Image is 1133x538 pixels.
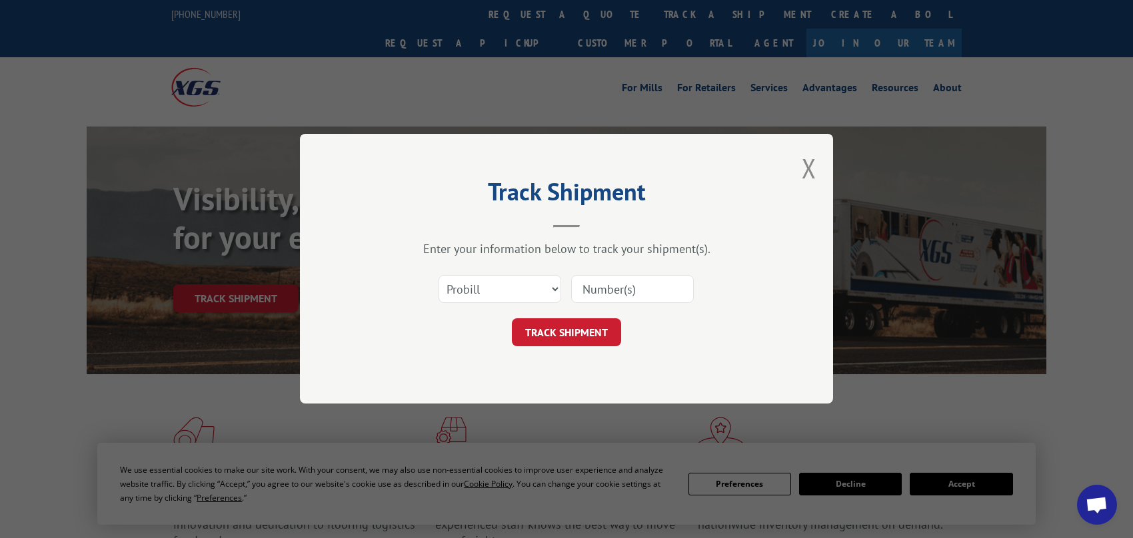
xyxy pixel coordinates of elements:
[571,276,694,304] input: Number(s)
[367,182,766,208] h2: Track Shipment
[367,242,766,257] div: Enter your information below to track your shipment(s).
[1077,485,1117,525] div: Open chat
[512,319,621,347] button: TRACK SHIPMENT
[802,150,816,186] button: Close modal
